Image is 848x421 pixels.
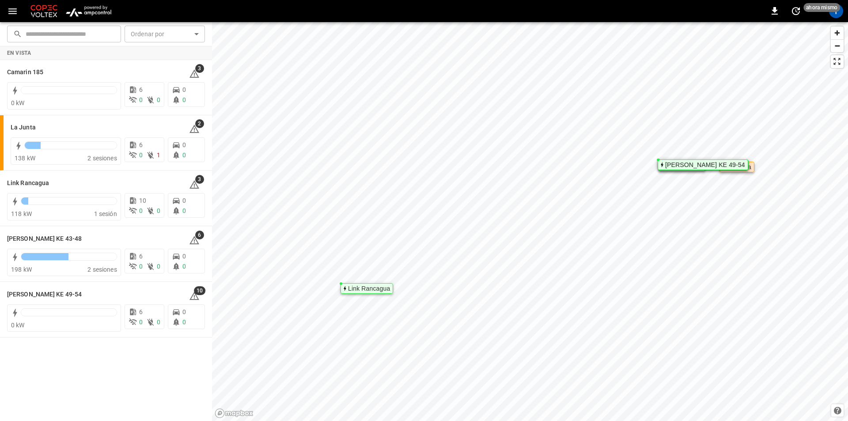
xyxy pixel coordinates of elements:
span: 0 [182,308,186,315]
button: Zoom out [831,39,844,52]
span: 0 [157,96,160,103]
span: 0 [182,96,186,103]
a: Mapbox homepage [215,408,254,418]
span: 1 [157,152,160,159]
div: Map marker [341,283,393,294]
img: ampcontrol.io logo [63,3,114,19]
span: 0 kW [11,99,25,106]
span: 6 [195,231,204,239]
span: 0 kW [11,322,25,329]
span: 0 [182,152,186,159]
div: Map marker [658,159,748,170]
h6: Loza Colon KE 49-54 [7,290,82,300]
button: Zoom in [831,27,844,39]
span: 0 [157,207,160,214]
span: 0 [139,319,143,326]
span: 6 [139,253,143,260]
span: 3 [195,64,204,73]
h6: Loza Colon KE 43-48 [7,234,82,244]
span: 0 [182,141,186,148]
h6: La Junta [11,123,36,133]
span: 1 sesión [94,210,117,217]
span: 0 [157,263,160,270]
h6: Camarin 185 [7,68,43,77]
strong: En vista [7,50,31,56]
div: Link Rancagua [348,286,390,291]
span: 0 [182,253,186,260]
span: Zoom out [831,40,844,52]
span: 6 [139,308,143,315]
img: Customer Logo [29,3,59,19]
span: 0 [139,263,143,270]
span: 2 sesiones [87,266,117,273]
div: La Junta [727,164,751,170]
span: 3 [195,175,204,184]
span: 10 [194,286,205,295]
span: 0 [182,207,186,214]
span: 0 [182,197,186,204]
span: 118 kW [11,210,32,217]
span: 0 [182,263,186,270]
span: 0 [182,319,186,326]
span: 6 [139,86,143,93]
span: 0 [139,152,143,159]
span: 2 sesiones [87,155,117,162]
span: 0 [182,86,186,93]
span: 0 [157,319,160,326]
span: ahora mismo [803,3,840,12]
span: 10 [139,197,146,204]
span: 0 [139,207,143,214]
canvas: Map [212,22,848,421]
span: 6 [139,141,143,148]
div: [PERSON_NAME] KE 49-54 [665,162,745,167]
span: 198 kW [11,266,32,273]
span: 0 [139,96,143,103]
button: set refresh interval [789,4,803,18]
span: 2 [195,119,204,128]
span: 138 kW [15,155,35,162]
h6: Link Rancagua [7,178,49,188]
